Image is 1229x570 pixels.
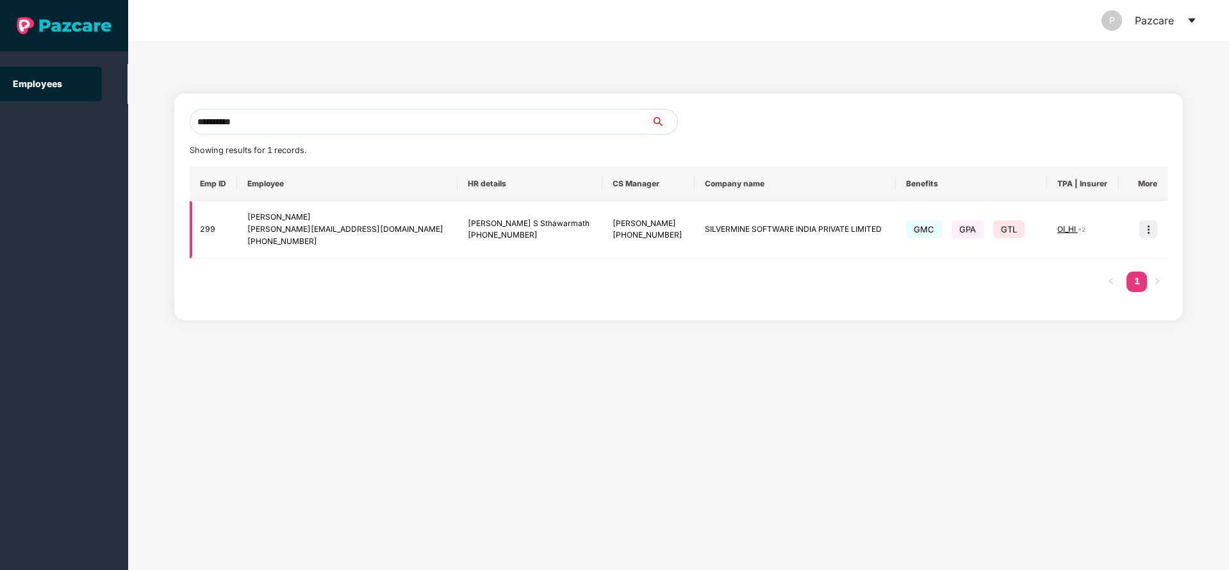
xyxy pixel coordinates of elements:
[1126,272,1147,292] li: 1
[13,78,62,89] a: Employees
[468,218,592,230] div: [PERSON_NAME] S Sthawarmath
[695,167,896,201] th: Company name
[695,201,896,259] td: SILVERMINE SOFTWARE INDIA PRIVATE LIMITED
[247,211,447,224] div: [PERSON_NAME]
[1153,277,1161,285] span: right
[993,220,1025,238] span: GTL
[190,201,237,259] td: 299
[1057,224,1078,234] span: OI_HI
[1047,167,1119,201] th: TPA | Insurer
[952,220,984,238] span: GPA
[237,167,458,201] th: Employee
[613,229,684,241] div: [PHONE_NUMBER]
[1147,272,1167,292] button: right
[468,229,592,241] div: [PHONE_NUMBER]
[190,145,306,155] span: Showing results for 1 records.
[247,224,447,236] div: [PERSON_NAME][EMAIL_ADDRESS][DOMAIN_NAME]
[613,218,684,230] div: [PERSON_NAME]
[1187,15,1197,26] span: caret-down
[602,167,695,201] th: CS Manager
[651,117,677,127] span: search
[1101,272,1121,292] li: Previous Page
[458,167,602,201] th: HR details
[1107,277,1115,285] span: left
[896,167,1047,201] th: Benefits
[651,109,678,134] button: search
[1109,10,1115,31] span: P
[247,236,447,248] div: [PHONE_NUMBER]
[1119,167,1167,201] th: More
[1126,272,1147,291] a: 1
[1139,220,1157,238] img: icon
[1147,272,1167,292] li: Next Page
[190,167,237,201] th: Emp ID
[906,220,942,238] span: GMC
[1101,272,1121,292] button: left
[1078,225,1085,233] span: + 2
